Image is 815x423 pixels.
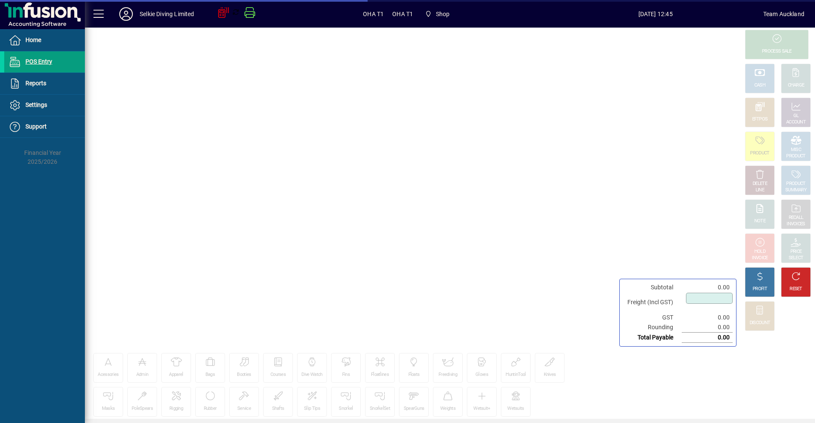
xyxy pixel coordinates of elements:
[507,406,524,412] div: Wetsuits
[682,322,733,333] td: 0.00
[4,30,85,51] a: Home
[301,372,322,378] div: Dive Watch
[788,82,804,89] div: CHARGE
[506,372,526,378] div: HuntinTool
[132,406,153,412] div: PoleSpears
[623,292,682,313] td: Freight (Incl GST)
[754,249,765,255] div: HOLD
[112,6,140,22] button: Profile
[4,73,85,94] a: Reports
[270,372,286,378] div: Courses
[548,7,763,21] span: [DATE] 12:45
[473,406,490,412] div: Wetsuit+
[756,187,764,193] div: LINE
[682,333,733,343] td: 0.00
[205,372,215,378] div: Bags
[25,58,52,65] span: POS Entry
[140,7,194,21] div: Selkie Diving Limited
[98,372,118,378] div: Acessories
[752,116,768,123] div: EFTPOS
[753,286,767,292] div: PROFIT
[370,406,390,412] div: SnorkelSet
[753,181,767,187] div: DELETE
[544,372,556,378] div: Knives
[339,406,353,412] div: Snorkel
[440,406,455,412] div: Weights
[754,218,765,224] div: NOTE
[237,372,251,378] div: Booties
[136,372,149,378] div: Admin
[790,249,802,255] div: PRICE
[623,313,682,322] td: GST
[363,7,384,21] span: OHA T1
[682,283,733,292] td: 0.00
[404,406,424,412] div: SpearGuns
[786,153,805,160] div: PRODUCT
[102,406,115,412] div: Masks
[25,36,41,43] span: Home
[392,7,413,21] span: OHA T1
[787,221,805,227] div: INVOICES
[408,372,420,378] div: Floats
[793,113,799,119] div: GL
[438,372,457,378] div: Freediving
[304,406,320,412] div: Slip Tips
[371,372,389,378] div: Floatlines
[623,322,682,333] td: Rounding
[750,320,770,326] div: DISCOUNT
[786,181,805,187] div: PRODUCT
[752,255,767,261] div: INVOICE
[422,6,453,22] span: Shop
[682,313,733,322] td: 0.00
[762,48,792,55] div: PROCESS SALE
[754,82,765,89] div: CASH
[25,80,46,87] span: Reports
[204,406,217,412] div: Rubber
[789,255,804,261] div: SELECT
[475,372,488,378] div: Gloves
[763,7,804,21] div: Team Auckland
[169,406,183,412] div: Rigging
[786,119,806,126] div: ACCOUNT
[790,286,802,292] div: RESET
[785,187,807,193] div: SUMMARY
[4,95,85,116] a: Settings
[169,372,183,378] div: Apparel
[750,150,769,157] div: PRODUCT
[272,406,284,412] div: Shafts
[237,406,251,412] div: Service
[342,372,350,378] div: Fins
[789,215,804,221] div: RECALL
[4,116,85,137] a: Support
[623,333,682,343] td: Total Payable
[25,101,47,108] span: Settings
[623,283,682,292] td: Subtotal
[436,7,450,21] span: Shop
[25,123,47,130] span: Support
[791,147,801,153] div: MISC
